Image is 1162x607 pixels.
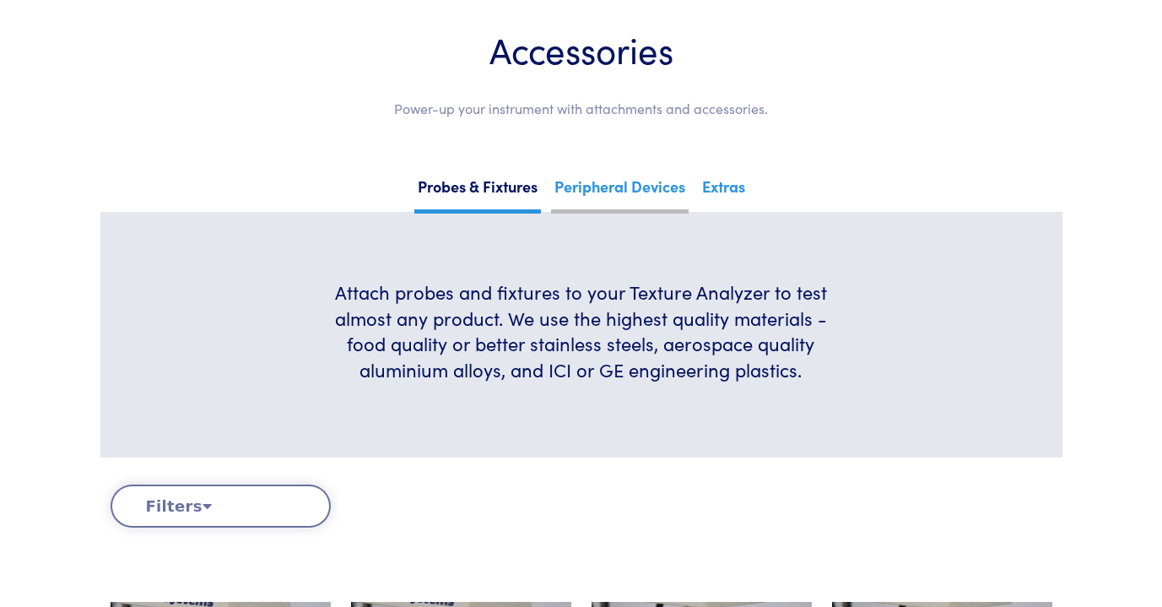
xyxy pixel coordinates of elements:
button: Filters [111,485,331,528]
a: Extras [699,172,749,209]
p: Power-up your instrument with attachments and accessories. [151,98,1012,120]
a: Probes & Fixtures [414,172,541,214]
h6: Attach probes and fixtures to your Texture Analyzer to test almost any product. We use the highes... [316,279,846,383]
a: Peripheral Devices [551,172,689,214]
h1: Accessories [151,27,1012,72]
